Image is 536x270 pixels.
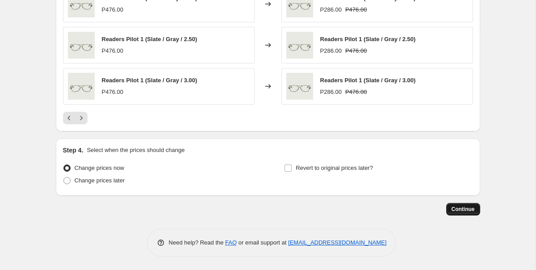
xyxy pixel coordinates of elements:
span: or email support at [237,239,288,246]
img: SlateFull_Pilot1Front_80x.jpg [68,32,95,59]
div: P286.00 [320,5,342,14]
h2: Step 4. [63,146,84,155]
span: Change prices now [75,165,124,171]
p: Select when the prices should change [87,146,184,155]
strike: P476.00 [345,88,367,97]
div: P476.00 [102,46,123,55]
span: Readers Pilot 1 (Slate / Gray / 2.50) [320,36,416,42]
span: Readers Pilot 1 (Slate / Gray / 3.00) [320,77,416,84]
img: SlateFull_Pilot1Front_80x.jpg [68,73,95,100]
span: Readers Pilot 1 (Slate / Gray / 2.50) [102,36,197,42]
nav: Pagination [63,112,88,124]
span: Revert to original prices later? [296,165,373,171]
button: Next [75,112,88,124]
strike: P476.00 [345,5,367,14]
div: P286.00 [320,88,342,97]
img: SlateFull_Pilot1Front_80x.jpg [286,32,313,59]
span: Need help? Read the [169,239,226,246]
span: Readers Pilot 1 (Slate / Gray / 3.00) [102,77,197,84]
button: Continue [446,203,480,215]
div: P286.00 [320,46,342,55]
a: [EMAIL_ADDRESS][DOMAIN_NAME] [288,239,386,246]
div: P476.00 [102,88,123,97]
button: Previous [63,112,75,124]
div: P476.00 [102,5,123,14]
a: FAQ [225,239,237,246]
strike: P476.00 [345,46,367,55]
img: SlateFull_Pilot1Front_80x.jpg [286,73,313,100]
span: Change prices later [75,177,125,184]
span: Continue [452,206,475,213]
